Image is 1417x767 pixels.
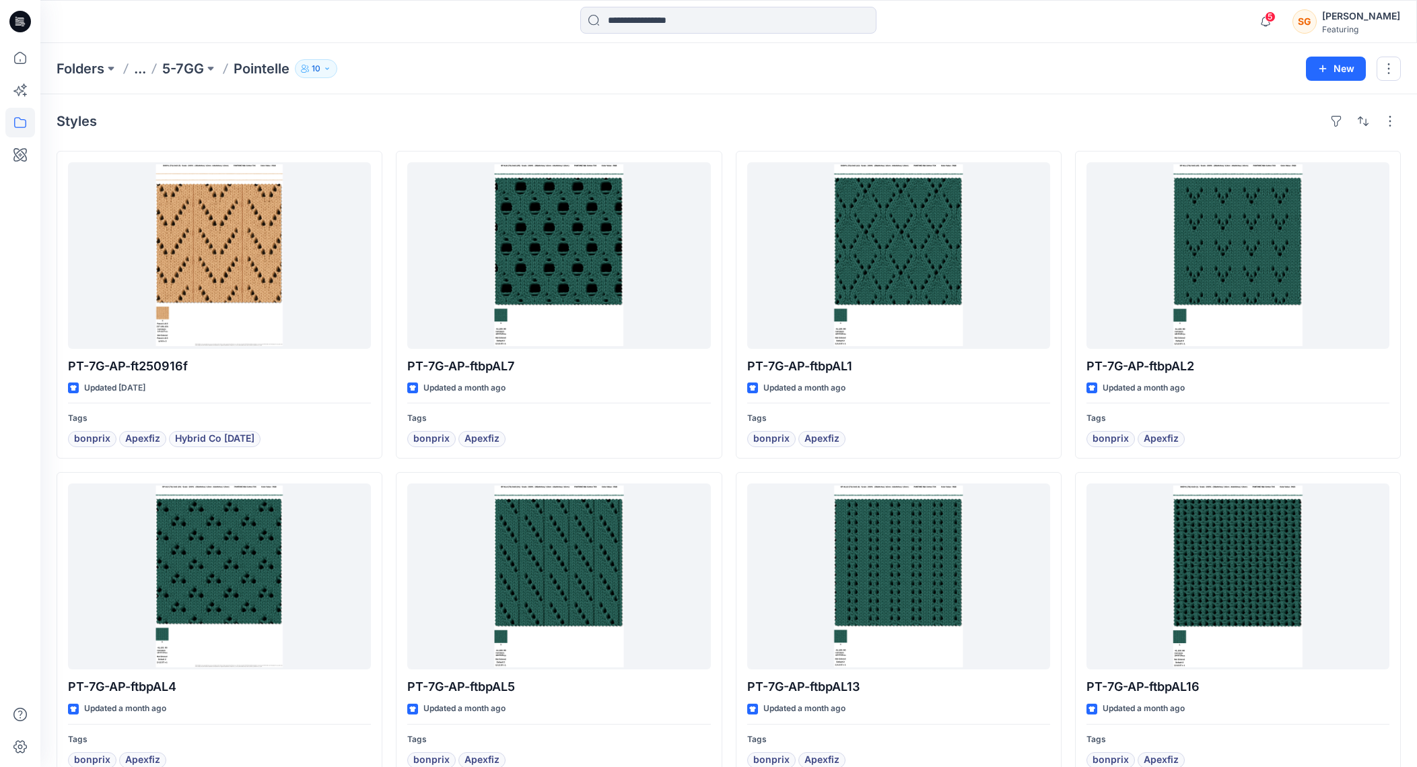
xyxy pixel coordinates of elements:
a: PT-7G-AP-ftbpAL16 [1086,483,1389,670]
div: [PERSON_NAME] [1322,8,1400,24]
a: PT-7G-AP-ftbpAL7 [407,162,710,349]
p: Updated a month ago [1103,381,1185,395]
a: Folders [57,59,104,78]
span: bonprix [413,431,450,447]
p: Updated a month ago [1103,702,1185,716]
p: PT-7G-AP-ftbpAL16 [1086,677,1389,696]
p: PT-7G-AP-ft250916f [68,357,371,376]
button: ... [134,59,146,78]
p: PT-7G-AP-ftbpAL4 [68,677,371,696]
p: Tags [1086,733,1389,747]
p: Tags [68,733,371,747]
button: New [1306,57,1366,81]
button: 10 [295,59,337,78]
a: PT-7G-AP-ftbpAL4 [68,483,371,670]
div: SG [1292,9,1317,34]
p: Tags [68,411,371,426]
p: PT-7G-AP-ftbpAL7 [407,357,710,376]
span: 5 [1265,11,1276,22]
a: PT-7G-AP-ftbpAL2 [1086,162,1389,349]
p: PT-7G-AP-ftbpAL2 [1086,357,1389,376]
p: Updated a month ago [84,702,166,716]
span: Apexfiz [1144,431,1179,447]
h4: Styles [57,113,97,129]
a: PT-7G-AP-ftbpAL5 [407,483,710,670]
p: PT-7G-AP-ftbpAL1 [747,357,1050,376]
span: Apexfiz [125,431,160,447]
a: PT-7G-AP-ftbpAL1 [747,162,1050,349]
div: Featuring [1322,24,1400,34]
span: Hybrid Co [DATE] [175,431,254,447]
p: Updated a month ago [423,702,506,716]
span: bonprix [1093,431,1129,447]
p: Updated [DATE] [84,381,145,395]
p: Tags [747,733,1050,747]
p: Tags [747,411,1050,426]
span: bonprix [74,431,110,447]
p: Tags [407,733,710,747]
p: Updated a month ago [763,381,845,395]
a: 5-7GG [162,59,204,78]
p: Pointelle [234,59,289,78]
p: Updated a month ago [763,702,845,716]
a: PT-7G-AP-ftbpAL13 [747,483,1050,670]
span: Apexfiz [464,431,499,447]
p: PT-7G-AP-ftbpAL5 [407,677,710,696]
span: Apexfiz [804,431,839,447]
span: bonprix [753,431,790,447]
p: 10 [312,61,320,76]
p: Tags [1086,411,1389,426]
p: Tags [407,411,710,426]
a: PT-7G-AP-ft250916f [68,162,371,349]
p: PT-7G-AP-ftbpAL13 [747,677,1050,696]
p: Updated a month ago [423,381,506,395]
